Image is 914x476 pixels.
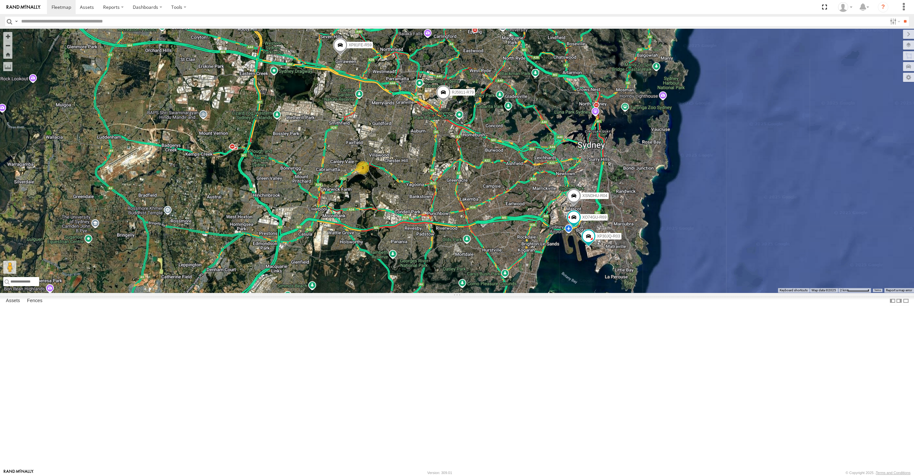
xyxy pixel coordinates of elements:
span: XO74GU-R69 [582,215,607,220]
div: 3 [356,161,369,174]
button: Zoom Home [3,50,12,59]
div: Quang MAC [836,2,855,12]
div: Version: 309.01 [427,471,452,475]
span: XP81FE-R59 [349,43,372,47]
span: 2 km [840,288,847,292]
button: Zoom out [3,41,12,50]
span: XSNDHU-R04 [582,193,607,198]
button: Zoom in [3,32,12,41]
button: Drag Pegman onto the map to open Street View [3,261,16,274]
label: Dock Summary Table to the Right [896,296,902,306]
a: Visit our Website [4,469,34,476]
label: Search Filter Options [887,17,901,26]
a: Terms (opens in new tab) [874,289,881,292]
span: Map data ©2025 [812,288,836,292]
label: Hide Summary Table [903,296,909,306]
img: rand-logo.svg [7,5,40,9]
span: XP30JQ-R03 [597,234,620,238]
span: RJ5911-R79 [452,90,474,95]
label: Dock Summary Table to the Left [889,296,896,306]
a: Terms and Conditions [876,471,910,475]
a: Report a map error [886,288,912,292]
label: Fences [24,296,46,305]
label: Measure [3,62,12,71]
button: Keyboard shortcuts [780,288,808,293]
label: Assets [3,296,23,305]
button: Map Scale: 2 km per 63 pixels [838,288,871,293]
label: Map Settings [903,73,914,82]
label: Search Query [14,17,19,26]
i: ? [878,2,888,12]
div: © Copyright 2025 - [845,471,910,475]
